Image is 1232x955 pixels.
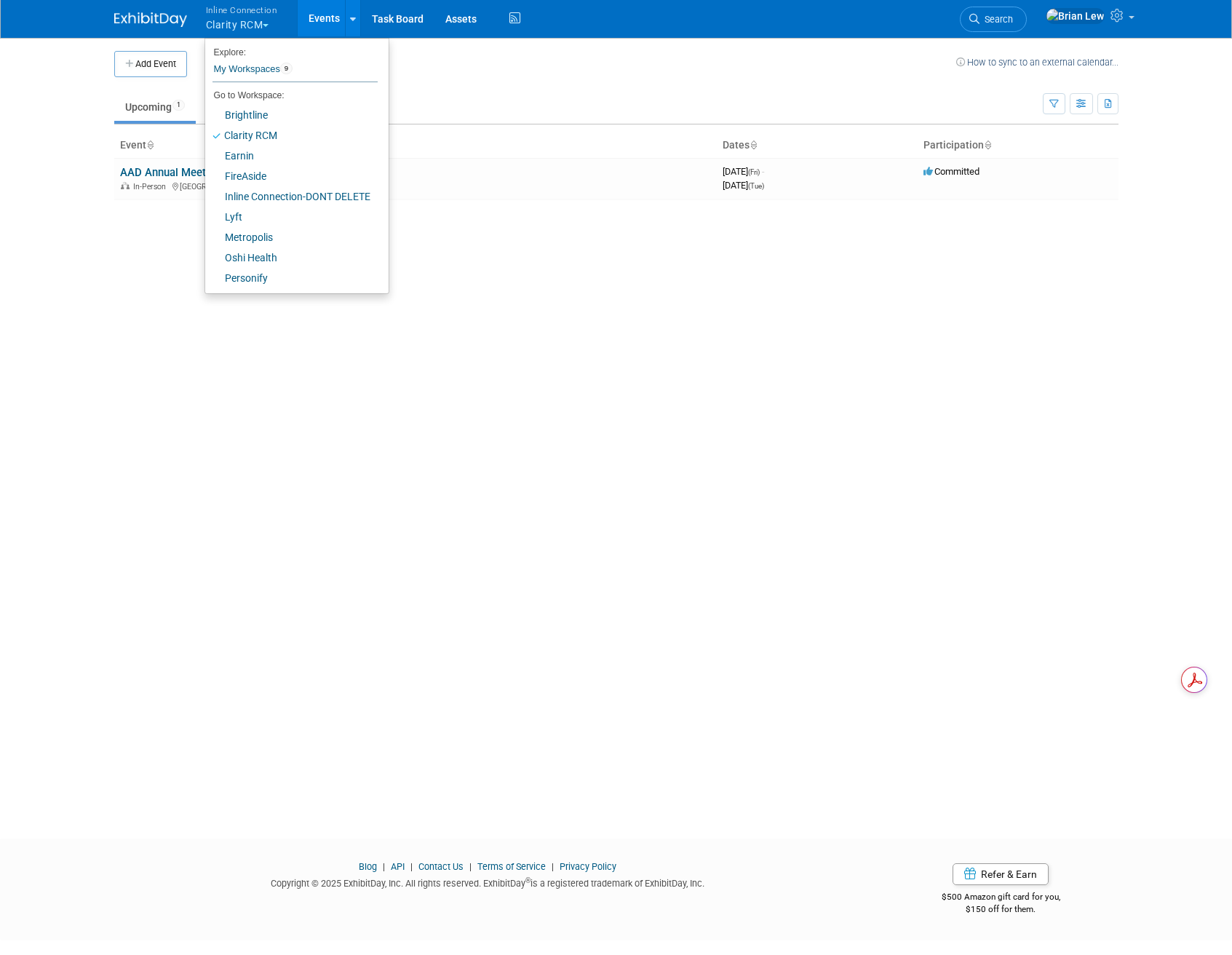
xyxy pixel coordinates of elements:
[199,93,242,121] a: Past
[883,881,1118,915] div: $500 Amazon gift card for you,
[206,2,277,17] span: Inline Connection
[114,873,862,890] div: Copyright © 2025 ExhibitDay, Inc. All rights reserved. ExhibitDay is a registered trademark of Ex...
[205,247,378,268] a: Oshi Health
[762,166,764,177] span: -
[146,139,154,151] a: Sort by Event Name
[748,168,760,176] span: (Fri)
[121,182,130,189] img: In-Person Event
[1046,8,1105,24] img: Brian Lew
[956,57,1118,68] a: How to sync to an external calendar...
[205,207,378,227] a: Lyft
[359,861,377,872] a: Blog
[407,861,416,872] span: |
[205,44,378,57] li: Explore:
[918,133,1118,158] th: Participation
[723,166,764,177] span: [DATE]
[560,861,616,872] a: Privacy Policy
[205,86,378,105] li: Go to Workspace:
[120,166,247,179] a: AAD Annual Meeting 2026
[953,863,1049,885] a: Refer & Earn
[525,876,530,884] sup: ®
[120,180,711,191] div: [GEOGRAPHIC_DATA], [GEOGRAPHIC_DATA]
[205,146,378,166] a: Earnin
[205,227,378,247] a: Metropolis
[205,186,378,207] a: Inline Connection-DONT DELETE
[750,139,757,151] a: Sort by Start Date
[205,268,378,288] a: Personify
[477,861,546,872] a: Terms of Service
[205,166,378,186] a: FireAside
[717,133,918,158] th: Dates
[984,139,991,151] a: Sort by Participation Type
[212,57,378,82] a: My Workspaces9
[205,125,378,146] a: Clarity RCM
[883,903,1118,916] div: $150 off for them.
[979,14,1013,25] span: Search
[114,12,187,27] img: ExhibitDay
[280,63,293,74] span: 9
[114,93,196,121] a: Upcoming1
[748,182,764,190] span: (Tue)
[205,105,378,125] a: Brightline
[379,861,389,872] span: |
[391,861,405,872] a: API
[114,133,717,158] th: Event
[418,861,464,872] a: Contact Us
[172,100,185,111] span: 1
[960,7,1027,32] a: Search
[548,861,557,872] span: |
[133,182,170,191] span: In-Person
[923,166,979,177] span: Committed
[114,51,187,77] button: Add Event
[466,861,475,872] span: |
[723,180,764,191] span: [DATE]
